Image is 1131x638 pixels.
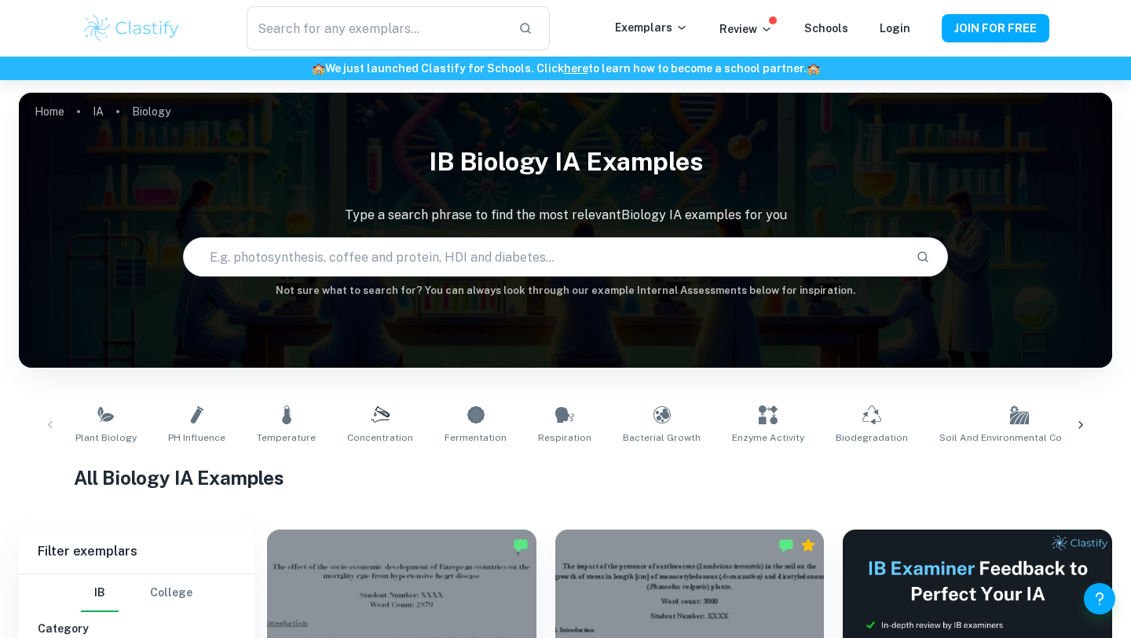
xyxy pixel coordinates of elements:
[910,244,936,270] button: Search
[719,20,773,38] p: Review
[538,431,591,445] span: Respiration
[19,530,254,574] h6: Filter exemplars
[19,283,1112,299] h6: Not sure what to search for? You can always look through our example Internal Assessments below f...
[939,431,1100,445] span: Soil and Environmental Conditions
[150,574,192,612] button: College
[312,62,325,75] span: 🏫
[800,537,816,553] div: Premium
[74,464,1058,492] h1: All Biology IA Examples
[836,431,908,445] span: Biodegradation
[807,62,820,75] span: 🏫
[880,22,910,35] a: Login
[732,431,804,445] span: Enzyme Activity
[93,101,104,123] a: IA
[1084,583,1115,614] button: Help and Feedback
[132,103,170,120] p: Biology
[615,19,688,36] p: Exemplars
[75,431,137,445] span: Plant Biology
[19,206,1112,225] p: Type a search phrase to find the most relevant Biology IA examples for you
[184,235,903,279] input: E.g. photosynthesis, coffee and protein, HDI and diabetes...
[445,431,507,445] span: Fermentation
[347,431,413,445] span: Concentration
[81,574,192,612] div: Filter type choice
[564,62,588,75] a: here
[623,431,701,445] span: Bacterial Growth
[35,101,64,123] a: Home
[38,620,236,637] h6: Category
[19,137,1112,187] h1: IB Biology IA examples
[778,537,794,553] img: Marked
[804,22,848,35] a: Schools
[168,431,225,445] span: pH Influence
[513,537,529,553] img: Marked
[81,574,119,612] button: IB
[3,60,1128,77] h6: We just launched Clastify for Schools. Click to learn how to become a school partner.
[257,431,316,445] span: Temperature
[942,14,1049,42] button: JOIN FOR FREE
[247,6,506,50] input: Search for any exemplars...
[82,13,181,44] img: Clastify logo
